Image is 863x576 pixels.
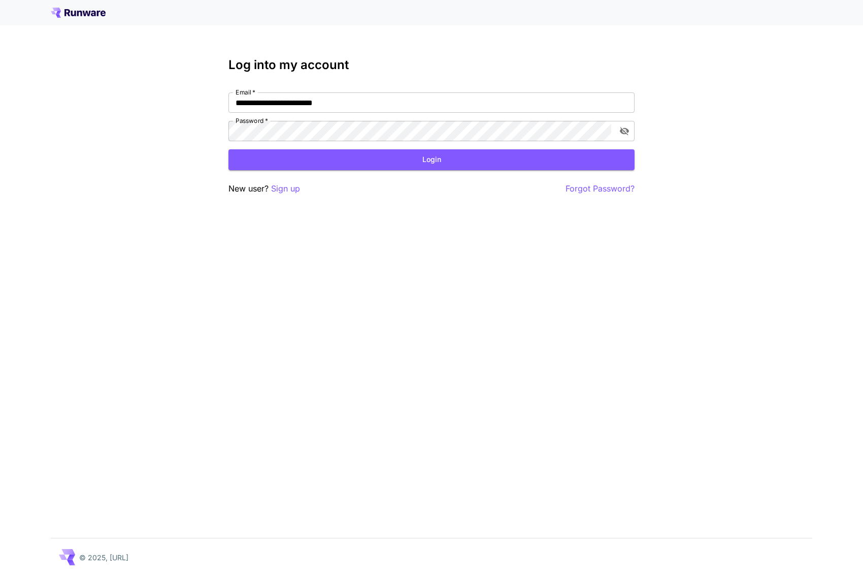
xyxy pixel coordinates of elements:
p: © 2025, [URL] [79,552,128,563]
button: toggle password visibility [615,122,634,140]
p: New user? [228,182,300,195]
label: Password [236,116,268,125]
button: Sign up [271,182,300,195]
button: Forgot Password? [566,182,635,195]
button: Login [228,149,635,170]
h3: Log into my account [228,58,635,72]
label: Email [236,88,255,97]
